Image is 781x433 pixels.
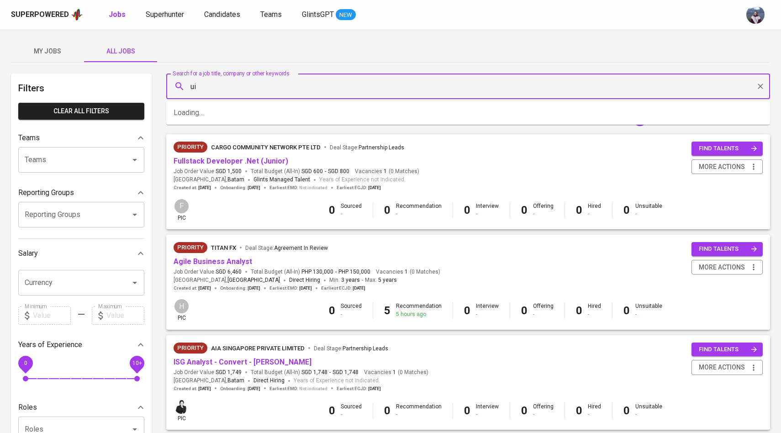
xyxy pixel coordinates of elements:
[253,377,285,384] span: Direct Hiring
[403,268,408,276] span: 1
[251,168,349,175] span: Total Budget (All-In)
[132,359,142,366] span: 10+
[464,304,470,317] b: 0
[166,101,770,125] div: Loading…
[368,185,381,191] span: [DATE]
[464,204,470,216] b: 0
[274,245,328,251] span: Agreement In Review
[337,185,381,191] span: Earliest ECJD :
[18,103,144,120] button: Clear All filters
[301,168,323,175] span: SGD 600
[174,168,242,175] span: Job Order Value
[299,385,327,392] span: Not indicated
[464,404,470,417] b: 0
[90,46,152,57] span: All Jobs
[269,385,327,392] span: Earliest EMD :
[248,385,260,392] span: [DATE]
[18,132,40,143] p: Teams
[146,9,186,21] a: Superhunter
[174,343,207,353] span: Priority
[26,106,137,117] span: Clear All filters
[245,245,328,251] span: Deal Stage :
[174,268,242,276] span: Job Order Value
[355,168,419,175] span: Vacancies ( 0 Matches )
[533,411,554,418] div: -
[353,285,365,291] span: [DATE]
[364,369,428,376] span: Vacancies ( 0 Matches )
[289,277,320,283] span: Direct Hiring
[396,411,442,418] div: -
[341,302,362,318] div: Sourced
[588,202,601,218] div: Hired
[476,202,499,218] div: Interview
[341,202,362,218] div: Sourced
[533,202,554,218] div: Offering
[294,376,380,385] span: Years of Experience not indicated.
[204,10,240,19] span: Candidates
[211,144,321,151] span: cargo community network pte ltd
[521,304,528,317] b: 0
[174,358,311,366] a: ISG Analyst - Convert - [PERSON_NAME]
[299,185,327,191] span: Not indicated
[476,302,499,318] div: Interview
[341,411,362,418] div: -
[260,9,284,21] a: Teams
[378,277,397,283] span: 5 years
[24,359,27,366] span: 0
[576,404,582,417] b: 0
[174,400,189,414] img: medwi@glints.com
[299,285,312,291] span: [DATE]
[319,175,406,185] span: Years of Experience not indicated.
[588,403,601,418] div: Hired
[332,369,359,376] span: SGD 1,748
[396,403,442,418] div: Recommendation
[341,277,360,283] span: 3 years
[174,198,190,222] div: pic
[198,385,211,392] span: [DATE]
[174,376,244,385] span: [GEOGRAPHIC_DATA] ,
[18,336,144,354] div: Years of Experience
[216,268,242,276] span: SGD 6,460
[329,204,335,216] b: 0
[18,129,144,147] div: Teams
[691,360,763,375] button: more actions
[396,311,442,318] div: 5 hours ago
[635,202,662,218] div: Unsuitable
[691,159,763,174] button: more actions
[396,302,442,318] div: Recommendation
[623,404,630,417] b: 0
[376,268,440,276] span: Vacancies ( 0 Matches )
[128,208,141,221] button: Open
[216,369,242,376] span: SGD 1,749
[533,302,554,318] div: Offering
[341,403,362,418] div: Sourced
[635,311,662,318] div: -
[174,175,244,185] span: [GEOGRAPHIC_DATA] ,
[576,304,582,317] b: 0
[227,376,244,385] span: Batam
[269,285,312,291] span: Earliest EMD :
[588,210,601,218] div: -
[699,244,757,254] span: find talents
[588,411,601,418] div: -
[18,244,144,263] div: Salary
[343,345,388,352] span: Partnership Leads
[220,185,260,191] span: Onboarding :
[18,187,74,198] p: Reporting Groups
[635,302,662,318] div: Unsuitable
[220,385,260,392] span: Onboarding :
[269,185,327,191] span: Earliest EMD :
[174,143,207,152] span: Priority
[329,304,335,317] b: 0
[329,404,335,417] b: 0
[253,176,310,183] span: Glints Managed Talent
[754,80,767,93] button: Clear
[533,311,554,318] div: -
[368,385,381,392] span: [DATE]
[691,260,763,275] button: more actions
[174,399,190,422] div: pic
[18,402,37,413] p: Roles
[211,244,236,251] span: Titan FX
[128,276,141,289] button: Open
[174,242,207,253] div: New Job received from Demand Team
